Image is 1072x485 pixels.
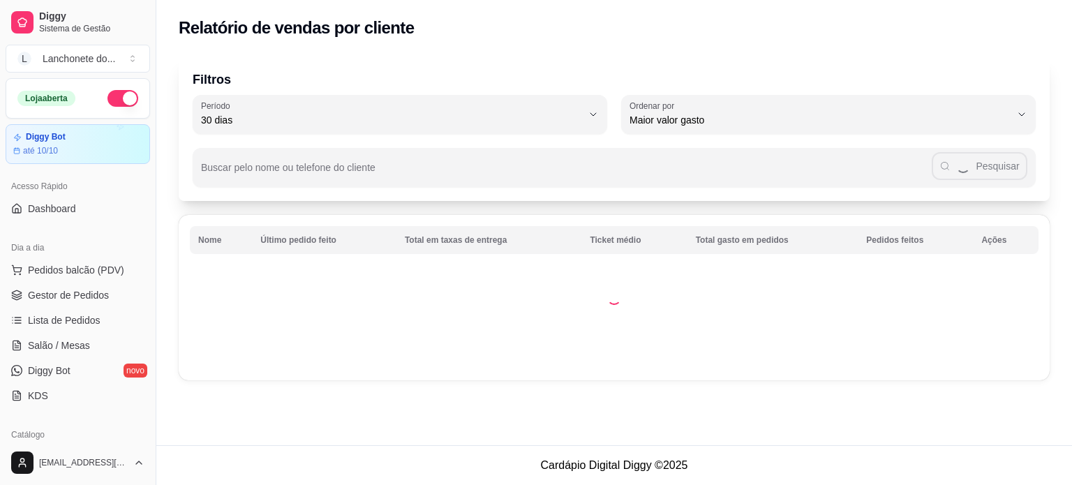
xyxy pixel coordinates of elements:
[28,202,76,216] span: Dashboard
[630,113,1011,127] span: Maior valor gasto
[39,10,144,23] span: Diggy
[6,385,150,407] a: KDS
[6,446,150,479] button: [EMAIL_ADDRESS][DOMAIN_NAME]
[39,457,128,468] span: [EMAIL_ADDRESS][DOMAIN_NAME]
[6,175,150,197] div: Acesso Rápido
[6,45,150,73] button: Select a team
[201,166,932,180] input: Buscar pelo nome ou telefone do cliente
[28,263,124,277] span: Pedidos balcão (PDV)
[6,334,150,357] a: Salão / Mesas
[6,6,150,39] a: DiggySistema de Gestão
[6,284,150,306] a: Gestor de Pedidos
[201,100,234,112] label: Período
[6,359,150,382] a: Diggy Botnovo
[43,52,115,66] div: Lanchonete do ...
[6,197,150,220] a: Dashboard
[630,100,679,112] label: Ordenar por
[621,95,1036,134] button: Ordenar porMaior valor gasto
[179,17,415,39] h2: Relatório de vendas por cliente
[6,424,150,446] div: Catálogo
[39,23,144,34] span: Sistema de Gestão
[6,259,150,281] button: Pedidos balcão (PDV)
[17,52,31,66] span: L
[28,364,70,378] span: Diggy Bot
[28,313,100,327] span: Lista de Pedidos
[156,445,1072,485] footer: Cardápio Digital Diggy © 2025
[607,291,621,305] div: Loading
[17,91,75,106] div: Loja aberta
[107,90,138,107] button: Alterar Status
[193,70,1036,89] p: Filtros
[28,288,109,302] span: Gestor de Pedidos
[6,309,150,331] a: Lista de Pedidos
[28,389,48,403] span: KDS
[6,124,150,164] a: Diggy Botaté 10/10
[23,145,58,156] article: até 10/10
[6,237,150,259] div: Dia a dia
[201,113,582,127] span: 30 dias
[193,95,607,134] button: Período30 dias
[26,132,66,142] article: Diggy Bot
[28,338,90,352] span: Salão / Mesas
